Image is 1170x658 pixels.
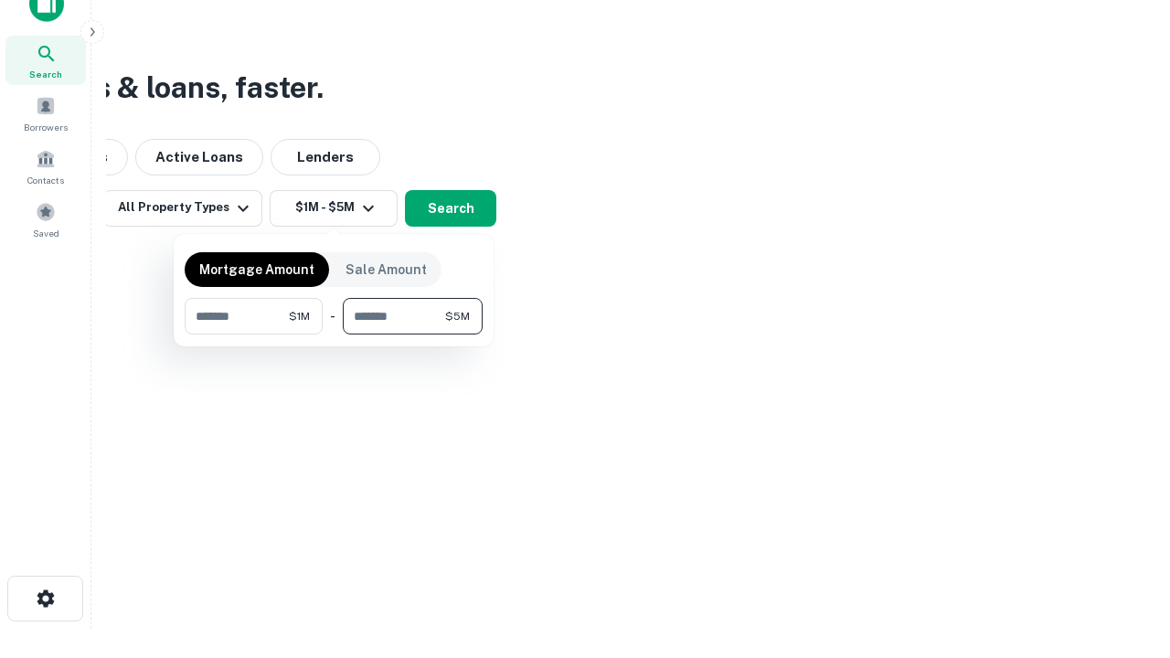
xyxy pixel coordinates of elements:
[1079,512,1170,600] iframe: Chat Widget
[445,308,470,324] span: $5M
[330,298,335,334] div: -
[346,260,427,280] p: Sale Amount
[289,308,310,324] span: $1M
[199,260,314,280] p: Mortgage Amount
